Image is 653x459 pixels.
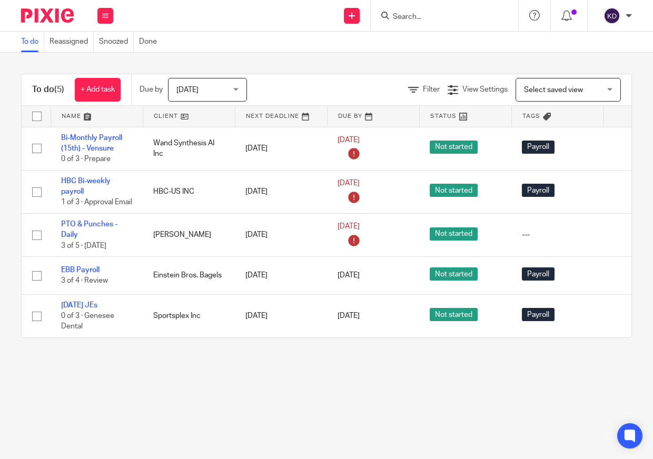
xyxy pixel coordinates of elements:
span: Filter [423,86,440,93]
span: Payroll [522,141,555,154]
td: [DATE] [235,127,327,170]
td: [DATE] [235,294,327,337]
span: 3 of 5 · [DATE] [61,242,106,250]
a: HBC Bi-weekly payroll [61,177,111,195]
span: [DATE] [338,179,360,187]
img: Pixie [21,8,74,23]
span: [DATE] [176,86,199,94]
div: --- [522,229,593,240]
a: Reassigned [50,32,94,52]
span: [DATE] [338,272,360,279]
a: EBB Payroll [61,266,100,274]
span: Payroll [522,308,555,321]
span: Not started [430,267,478,281]
td: [DATE] [235,213,327,256]
span: 0 of 3 · Genesee Dental [61,312,114,331]
span: Not started [430,141,478,154]
td: Einstein Bros. Bagels [143,257,235,294]
a: [DATE] JEs [61,302,97,309]
a: PTO & Punches - Daily [61,221,117,238]
span: 3 of 4 · Review [61,277,108,284]
span: Not started [430,227,478,241]
td: HBC-US INC [143,170,235,213]
span: Payroll [522,267,555,281]
h1: To do [32,84,64,95]
a: Done [139,32,162,52]
span: Not started [430,308,478,321]
img: svg%3E [603,7,620,24]
p: Due by [140,84,163,95]
span: [DATE] [338,312,360,320]
a: + Add task [75,78,121,102]
span: (5) [54,85,64,94]
td: Sportsplex Inc [143,294,235,337]
span: Select saved view [524,86,583,94]
a: Bi-Monthly Payroll (15th) - Vensure [61,134,122,152]
td: [DATE] [235,257,327,294]
a: Snoozed [99,32,134,52]
span: 1 of 3 · Approval Email [61,199,132,206]
span: [DATE] [338,223,360,230]
a: To do [21,32,44,52]
span: Payroll [522,184,555,197]
span: [DATE] [338,136,360,144]
span: Tags [522,113,540,119]
span: Not started [430,184,478,197]
td: [DATE] [235,170,327,213]
input: Search [392,13,487,22]
span: 0 of 3 · Prepare [61,155,111,163]
td: [PERSON_NAME] [143,213,235,256]
td: Wand Synthesis AI Inc [143,127,235,170]
span: View Settings [462,86,508,93]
